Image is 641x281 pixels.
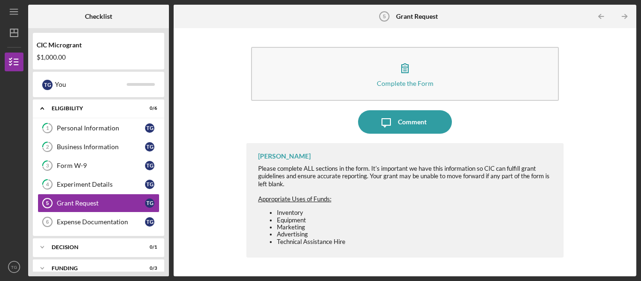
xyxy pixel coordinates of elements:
tspan: 4 [46,182,49,188]
span: Appropriate Uses of Funds: [258,195,331,203]
a: 6Expense DocumentationTG [38,213,160,231]
a: 5Grant RequestTG [38,194,160,213]
span: Please complete ALL sections in the form. It's important we have this information so CIC can fulf... [258,165,549,188]
div: [PERSON_NAME] [258,152,311,160]
div: Grant Request [57,199,145,207]
div: You [55,76,127,92]
a: 4Experiment DetailsTG [38,175,160,194]
div: 0 / 6 [140,106,157,111]
div: 0 / 3 [140,266,157,271]
div: T G [145,217,154,227]
span: Equipment [277,216,306,224]
span: Inventory [277,209,303,216]
div: Complete the Form [377,80,434,87]
a: 3Form W-9TG [38,156,160,175]
div: T G [42,80,53,90]
a: 2Business InformationTG [38,137,160,156]
div: ELIGIBILITY [52,106,134,111]
button: TG [5,258,23,276]
b: Checklist [85,13,112,20]
button: Comment [358,110,452,134]
div: Business Information [57,143,145,151]
div: CIC Microgrant [37,41,160,49]
div: Form W-9 [57,162,145,169]
div: $1,000.00 [37,53,160,61]
div: T G [145,123,154,133]
div: T G [145,142,154,152]
div: Comment [398,110,427,134]
tspan: 2 [46,144,49,150]
span: Advertising [277,230,308,238]
div: T G [145,161,154,170]
tspan: 6 [46,219,49,225]
text: TG [11,265,17,270]
tspan: 5 [382,14,385,19]
div: T G [145,180,154,189]
span: Technical Assistance Hire [277,238,345,245]
div: Decision [52,244,134,250]
div: T G [145,198,154,208]
tspan: 1 [46,125,49,131]
tspan: 3 [46,163,49,169]
div: 0 / 1 [140,244,157,250]
b: Grant Request [396,13,438,20]
div: Personal Information [57,124,145,132]
button: Complete the Form [251,47,559,101]
tspan: 5 [46,200,49,206]
a: 1Personal InformationTG [38,119,160,137]
div: Expense Documentation [57,218,145,226]
span: Marketing [277,223,305,231]
div: FUNDING [52,266,134,271]
div: Experiment Details [57,181,145,188]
